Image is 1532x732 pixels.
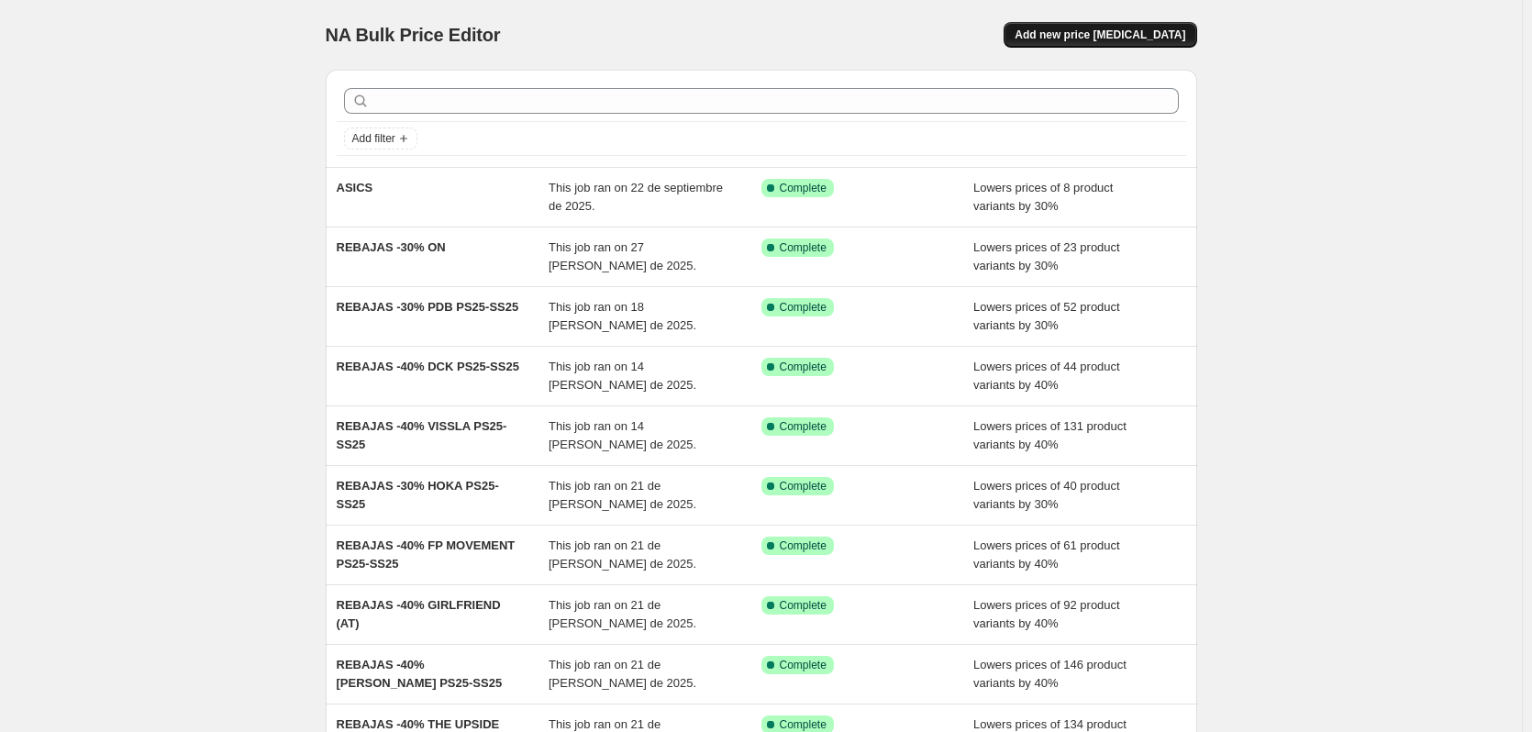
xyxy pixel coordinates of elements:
[973,658,1127,690] span: Lowers prices of 146 product variants by 40%
[780,419,827,434] span: Complete
[973,240,1120,272] span: Lowers prices of 23 product variants by 30%
[780,717,827,732] span: Complete
[549,419,696,451] span: This job ran on 14 [PERSON_NAME] de 2025.
[549,300,696,332] span: This job ran on 18 [PERSON_NAME] de 2025.
[549,181,723,213] span: This job ran on 22 de septiembre de 2025.
[337,538,516,571] span: REBAJAS -40% FP MOVEMENT PS25-SS25
[973,181,1113,213] span: Lowers prices of 8 product variants by 30%
[780,658,827,672] span: Complete
[1004,22,1196,48] button: Add new price [MEDICAL_DATA]
[326,25,501,45] span: NA Bulk Price Editor
[1015,28,1185,42] span: Add new price [MEDICAL_DATA]
[549,360,696,392] span: This job ran on 14 [PERSON_NAME] de 2025.
[549,538,696,571] span: This job ran on 21 de [PERSON_NAME] de 2025.
[549,240,696,272] span: This job ran on 27 [PERSON_NAME] de 2025.
[337,598,501,630] span: REBAJAS -40% GIRLFRIEND (AT)
[780,538,827,553] span: Complete
[337,360,519,373] span: REBAJAS -40% DCK PS25-SS25
[337,419,507,451] span: REBAJAS -40% VISSLA PS25-SS25
[780,479,827,494] span: Complete
[344,128,417,150] button: Add filter
[337,479,499,511] span: REBAJAS -30% HOKA PS25-SS25
[337,300,519,314] span: REBAJAS -30% PDB PS25-SS25
[973,419,1127,451] span: Lowers prices of 131 product variants by 40%
[973,479,1120,511] span: Lowers prices of 40 product variants by 30%
[973,538,1120,571] span: Lowers prices of 61 product variants by 40%
[780,598,827,613] span: Complete
[780,240,827,255] span: Complete
[973,300,1120,332] span: Lowers prices of 52 product variants by 30%
[337,240,446,254] span: REBAJAS -30% ON
[780,300,827,315] span: Complete
[549,479,696,511] span: This job ran on 21 de [PERSON_NAME] de 2025.
[352,131,395,146] span: Add filter
[549,658,696,690] span: This job ran on 21 de [PERSON_NAME] de 2025.
[549,598,696,630] span: This job ran on 21 de [PERSON_NAME] de 2025.
[973,598,1120,630] span: Lowers prices of 92 product variants by 40%
[973,360,1120,392] span: Lowers prices of 44 product variants by 40%
[337,658,503,690] span: REBAJAS -40% [PERSON_NAME] PS25-SS25
[780,360,827,374] span: Complete
[780,181,827,195] span: Complete
[337,181,373,194] span: ASICS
